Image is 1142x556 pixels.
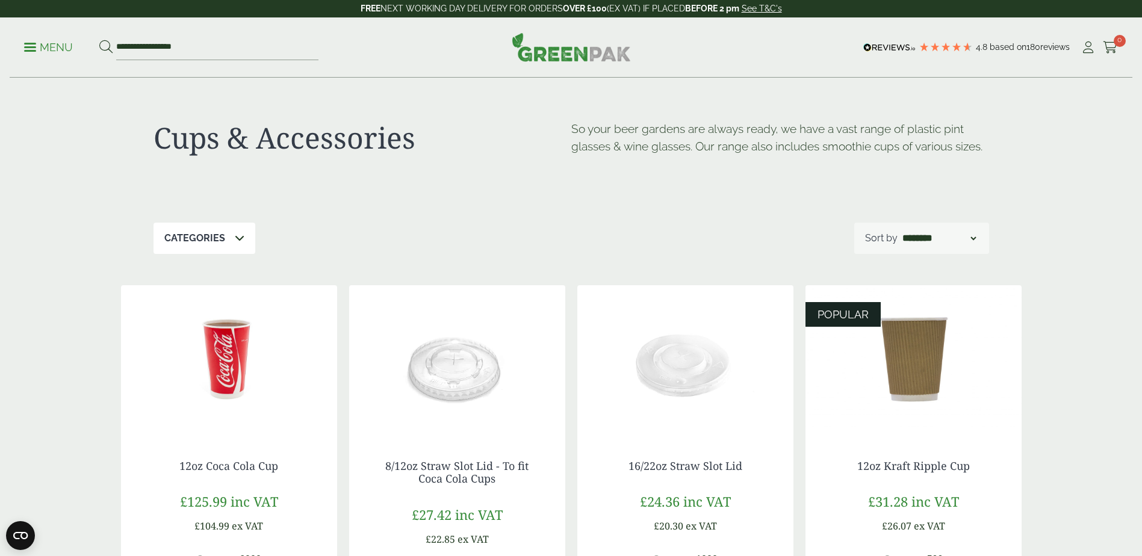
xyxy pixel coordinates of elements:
a: See T&C's [742,4,782,13]
span: 4.8 [976,42,990,52]
span: £31.28 [868,492,908,510]
strong: BEFORE 2 pm [685,4,739,13]
a: 12oz Kraft Ripple Cup [857,459,970,473]
div: 4.78 Stars [919,42,973,52]
span: ex VAT [686,519,717,533]
i: Cart [1103,42,1118,54]
h1: Cups & Accessories [154,120,571,155]
p: Menu [24,40,73,55]
img: 12oz Coca Cola Cup with coke [121,285,337,436]
span: POPULAR [818,308,869,321]
img: 16/22oz Straw Slot Coke Cup lid [577,285,793,436]
img: GreenPak Supplies [512,32,631,61]
strong: FREE [361,4,380,13]
a: 12oz Coca Cola Cup [179,459,278,473]
span: £104.99 [194,519,229,533]
span: £26.07 [882,519,911,533]
img: 12oz straw slot coke cup lid [349,285,565,436]
img: 12oz Kraft Ripple Cup-0 [805,285,1022,436]
a: Menu [24,40,73,52]
button: Open CMP widget [6,521,35,550]
span: 0 [1114,35,1126,47]
a: 16/22oz Straw Slot Lid [628,459,742,473]
p: Sort by [865,231,898,246]
span: Based on [990,42,1026,52]
span: £22.85 [426,533,455,546]
span: 180 [1026,42,1040,52]
a: 0 [1103,39,1118,57]
span: inc VAT [455,505,503,524]
span: ex VAT [458,533,489,546]
span: inc VAT [911,492,959,510]
select: Shop order [900,231,978,246]
a: 8/12oz Straw Slot Lid - To fit Coca Cola Cups [385,459,529,486]
span: £27.42 [412,505,452,524]
strong: OVER £100 [563,4,607,13]
img: REVIEWS.io [863,43,916,52]
p: Categories [164,231,225,246]
span: ex VAT [232,519,263,533]
span: £20.30 [654,519,683,533]
i: My Account [1081,42,1096,54]
span: reviews [1040,42,1070,52]
span: inc VAT [683,492,731,510]
p: So your beer gardens are always ready, we have a vast range of plastic pint glasses & wine glasse... [571,120,989,155]
span: ex VAT [914,519,945,533]
span: £24.36 [640,492,680,510]
span: inc VAT [231,492,278,510]
span: £125.99 [180,492,227,510]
